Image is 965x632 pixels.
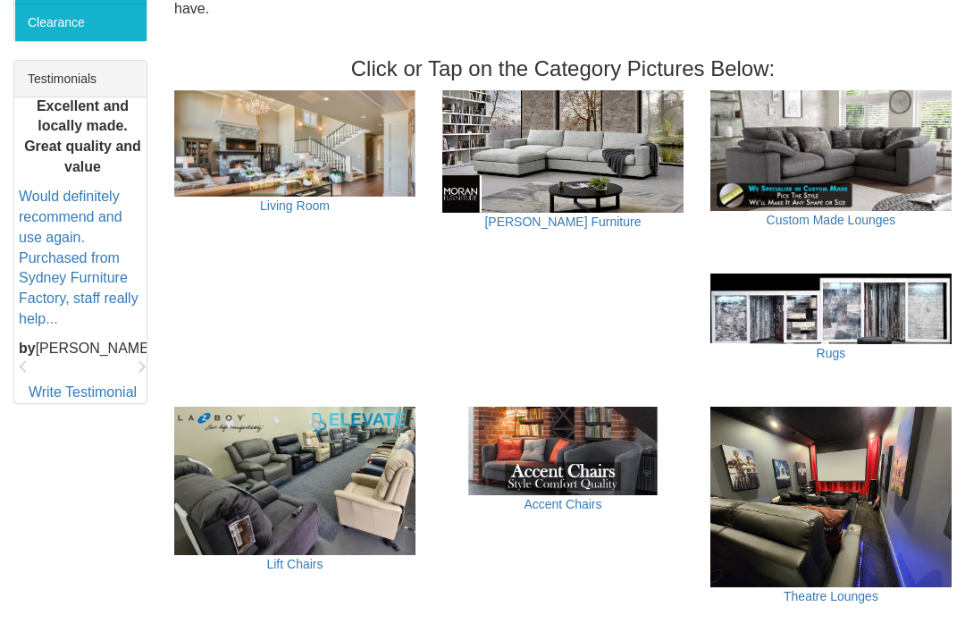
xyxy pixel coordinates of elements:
img: Theatre Lounges [710,407,952,587]
img: Rugs [710,274,952,344]
a: Would definitely recommend and use again. Purchased from Sydney Furniture Factory, staff really h... [19,189,138,326]
b: Excellent and locally made. Great quality and value [24,98,141,175]
img: Moran Furniture [442,90,684,213]
a: Custom Made Lounges [767,213,896,227]
b: by [19,341,36,356]
a: Write Testimonial [29,384,137,400]
h3: Click or Tap on the Category Pictures Below: [174,57,952,80]
img: Custom Made Lounges [710,90,952,211]
a: Rugs [817,346,846,360]
a: Clearance [14,4,147,41]
a: Theatre Lounges [784,589,878,603]
div: Testimonials [14,61,147,97]
a: [PERSON_NAME] Furniture [484,215,641,229]
p: [PERSON_NAME] [19,339,147,359]
a: Lift Chairs [266,557,323,571]
img: Living Room [174,90,415,197]
img: Accent Chairs [442,407,684,495]
a: Living Room [260,198,330,213]
a: Accent Chairs [524,497,601,511]
img: Lift Chairs [174,407,415,555]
